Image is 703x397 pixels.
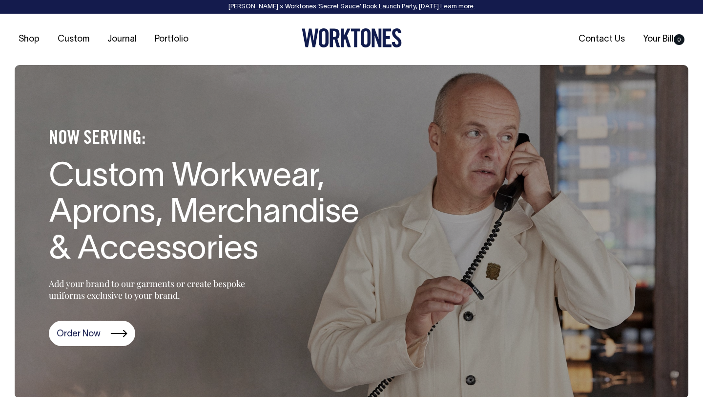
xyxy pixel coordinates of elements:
div: [PERSON_NAME] × Worktones ‘Secret Sauce’ Book Launch Party, [DATE]. . [10,3,693,10]
h4: NOW SERVING: [49,128,366,150]
a: Learn more [440,4,474,10]
span: 0 [674,34,684,45]
a: Contact Us [575,31,629,47]
p: Add your brand to our garments or create bespoke uniforms exclusive to your brand. [49,278,269,301]
a: Portfolio [151,31,192,47]
h1: Custom Workwear, Aprons, Merchandise & Accessories [49,159,366,269]
a: Journal [103,31,141,47]
a: Shop [15,31,43,47]
a: Order Now [49,321,135,346]
a: Custom [54,31,93,47]
a: Your Bill0 [639,31,688,47]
